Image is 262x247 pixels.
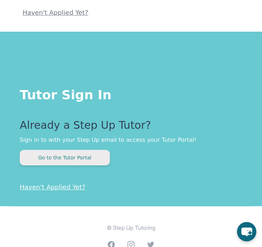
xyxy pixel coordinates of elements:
[20,150,110,165] button: Go to the Tutor Portal
[237,222,256,241] button: chat-button
[20,85,242,102] h1: Tutor Sign In
[20,119,242,136] p: Already a Step Up Tutor?
[23,9,88,16] a: Haven't Applied Yet?
[8,223,254,232] p: © Step Up Tutoring
[20,154,110,161] a: Go to the Tutor Portal
[20,183,86,191] a: Haven't Applied Yet?
[20,136,242,144] p: Sign in to with your Step Up email to access your Tutor Portal!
